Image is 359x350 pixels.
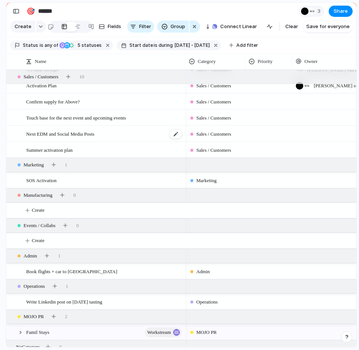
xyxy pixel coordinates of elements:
[10,21,35,33] button: Create
[282,21,301,33] button: Clear
[196,114,231,122] span: Sales / Customers
[157,42,173,49] span: during
[303,21,353,33] button: Save for everyone
[153,41,174,49] button: isduring
[26,145,73,154] span: Summer activation plan
[145,328,182,337] button: workstream
[285,23,298,30] span: Clear
[25,5,37,17] button: 🎯
[24,191,52,199] span: Manufacturing
[26,81,56,90] span: Activation Plan
[26,97,80,106] span: Confirm supply for Above?
[32,206,45,214] span: Create
[26,267,117,275] span: Book flights + car to [GEOGRAPHIC_DATA]
[203,21,239,33] button: Collapse
[35,58,46,65] span: Name
[127,21,154,33] button: Filter
[24,161,44,169] span: Marketing
[65,313,68,320] span: 2
[24,252,37,260] span: Admin
[79,73,84,81] span: 10
[40,42,43,49] span: is
[225,40,263,51] button: Add filter
[26,328,49,336] span: Famil Stays
[15,23,31,30] span: Create
[66,283,68,290] span: 1
[171,23,185,30] span: Group
[129,42,153,49] span: Start date
[108,23,121,30] span: Fields
[75,42,82,48] span: 5
[317,7,323,15] span: 3
[154,42,157,49] span: is
[43,42,58,49] span: any of
[173,41,211,49] button: [DATE] - [DATE]
[24,283,45,290] span: Operations
[236,42,258,49] span: Add filter
[209,21,260,32] button: Connect Linear
[175,42,210,49] span: [DATE] - [DATE]
[196,329,217,336] span: MOJO PR
[24,222,55,229] span: Events / Collabs
[23,42,38,49] span: Status
[196,82,231,90] span: Sales / Customers
[27,6,35,16] div: 🎯
[32,237,45,244] span: Create
[196,177,217,184] span: Marketing
[26,297,102,306] span: Write Linkedin post on [DATE] tasting
[196,298,218,306] span: Operations
[38,41,59,49] button: isany of
[139,23,151,30] span: Filter
[24,313,44,320] span: MOJO PR
[157,21,189,33] button: Group
[76,222,79,229] span: 0
[196,268,210,275] span: Admin
[198,58,216,65] span: Category
[96,21,124,33] button: Fields
[59,41,103,49] button: 5 statuses
[58,252,61,260] span: 1
[220,23,257,30] span: Connect Linear
[75,42,102,49] span: statuses
[196,130,231,138] span: Sales / Customers
[26,129,94,138] span: Next EDM and Social Media Posts
[329,6,353,17] button: Share
[304,58,317,65] span: Owner
[258,58,273,65] span: Priority
[196,147,231,154] span: Sales / Customers
[26,176,56,184] span: SOS Activation
[65,161,67,169] span: 1
[147,327,171,338] span: workstream
[306,23,350,30] span: Save for everyone
[26,113,126,122] span: Touch base for the next event and upcoming events
[196,98,231,106] span: Sales / Customers
[24,73,58,81] span: Sales / Customers
[73,191,76,199] span: 0
[334,7,348,15] span: Share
